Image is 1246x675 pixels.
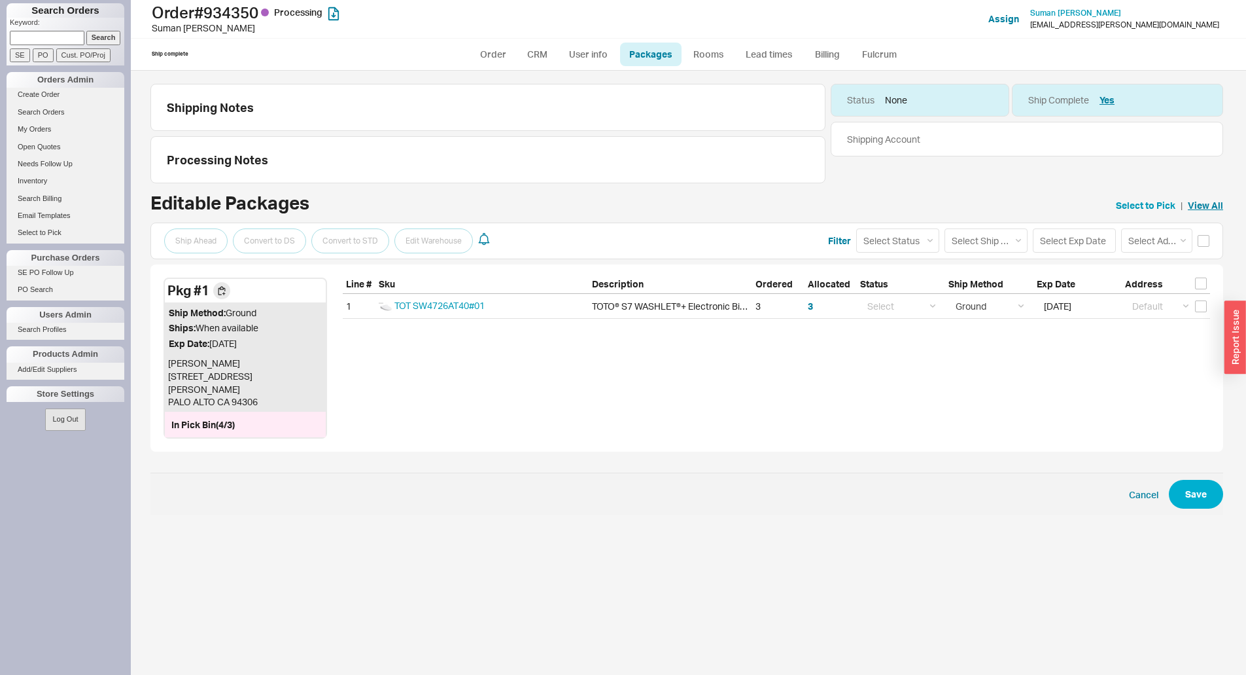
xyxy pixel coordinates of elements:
p: Keyword: [10,18,124,31]
div: Ship Method [945,278,1033,295]
span: Needs Follow Up [18,160,73,168]
button: Convert to DS [233,228,306,253]
span: Processing [274,7,322,18]
h2: Editable Packages [150,194,309,212]
div: 3 [755,300,761,313]
div: Shipping Account [847,133,920,146]
a: View All [1188,199,1223,212]
input: SE [10,48,30,62]
span: Convert to DS [244,233,295,249]
h1: Search Orders [7,3,124,18]
div: Line # [343,278,375,295]
div: Suman [PERSON_NAME] [152,22,627,35]
div: Products Admin [7,346,124,362]
a: Search Profiles [7,323,124,337]
h1: Order # 934350 [152,3,627,22]
a: Select to Pick [1116,199,1175,212]
a: Search Orders [7,105,124,119]
div: TOTO® S7 WASHLET®+ Electronic Bidet Toilet Seat with EWATER+® Bowl and Wand Cleaning and Contempo... [592,300,749,313]
span: Ship Method: [169,307,226,318]
div: Ship complete [152,50,188,58]
a: My Orders [7,122,124,136]
button: Cancel [1129,488,1158,502]
input: PO [33,48,54,62]
span: Exp Date: [169,338,209,349]
a: Select to Pick [7,226,124,240]
div: Status [847,94,874,107]
a: Fulcrum [853,43,907,66]
input: Select Exp Date [1033,228,1116,253]
div: Ordered [752,278,805,295]
div: Ship Complete [1028,94,1089,107]
span: Suman [PERSON_NAME] [1030,8,1121,18]
a: Lead times [736,43,802,66]
input: Cust. PO/Proj [56,48,111,62]
a: TOT SW4726AT40#01 [394,300,485,311]
span: Edit Warehouse [406,233,462,249]
span: [PERSON_NAME] [STREET_ADDRESS][PERSON_NAME] PALO ALTO CA 94306 [168,357,258,407]
div: Ground [169,306,322,319]
div: Exp Date [1033,278,1122,295]
div: In Pick Bin (4/3) [171,418,319,431]
div: Purchase Orders [7,250,124,266]
div: Address [1122,278,1210,295]
a: SE PO Follow Up [7,266,124,280]
a: CRM [518,43,557,66]
a: Inventory [7,174,124,188]
button: Edit Warehouse [394,228,473,253]
img: SW4736_01_niogyn [379,300,392,313]
a: Suman [PERSON_NAME] [1030,9,1121,18]
div: Sku [375,278,589,295]
a: Packages [620,43,682,66]
a: Search Billing [7,192,124,206]
a: Billing [805,43,850,66]
a: PO Search [7,283,124,297]
span: Ships: [169,322,196,333]
div: Orders Admin [7,72,124,88]
div: Users Admin [7,307,124,323]
div: [DATE] [169,337,322,350]
div: None [885,94,907,107]
div: Description [589,278,752,295]
a: Open Quotes [7,140,124,154]
div: Shipping Notes [167,100,820,115]
button: Filter [828,234,851,247]
button: Ship Ahead [164,228,228,253]
button: Convert to STD [311,228,389,253]
a: User info [559,43,617,66]
span: Ship Ahead [175,233,216,249]
button: Assign [988,12,1019,26]
span: | [1181,199,1183,212]
button: Log Out [45,409,85,430]
a: Needs Follow Up [7,157,124,171]
div: When available [169,321,322,335]
a: Order [471,43,515,66]
div: Pkg # 1 [167,282,209,300]
a: Rooms [684,43,733,66]
div: [EMAIL_ADDRESS][PERSON_NAME][DOMAIN_NAME] [1030,20,1219,29]
div: Processing Notes [167,153,809,167]
div: Allocated [805,278,857,295]
div: Status [857,278,945,295]
div: 1 [343,294,375,318]
div: Store Settings [7,386,124,402]
a: Add/Edit Suppliers [7,363,124,376]
button: Yes [1099,94,1115,107]
button: Save [1169,480,1223,509]
input: Search [86,31,121,45]
span: Save [1185,486,1207,502]
a: Create Order [7,88,124,101]
span: Convert to STD [322,233,378,249]
button: 3 [808,300,813,313]
a: Email Templates [7,209,124,223]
